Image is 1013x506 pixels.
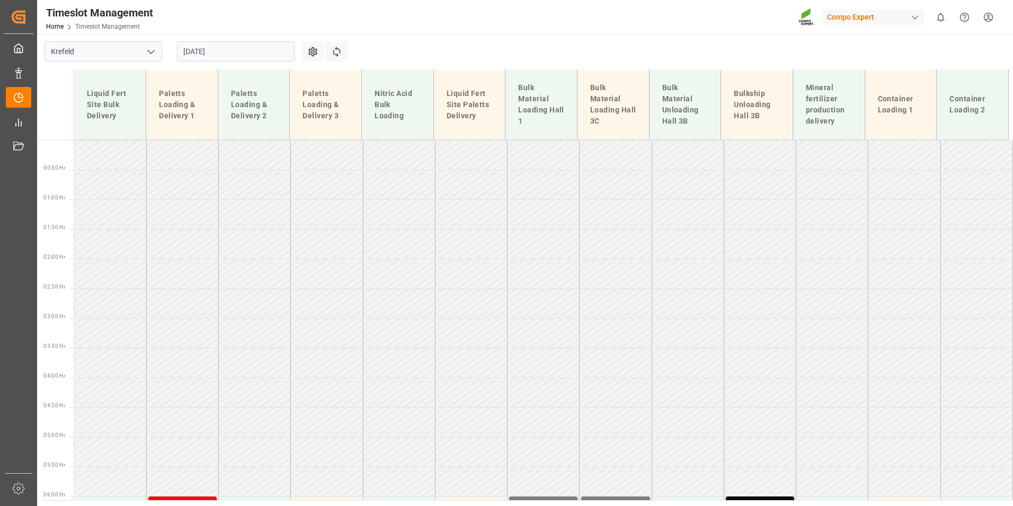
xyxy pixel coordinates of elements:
div: Liquid Fert Site Paletts Delivery [442,84,497,126]
span: 01:00 Hr [43,195,65,200]
button: Compo Expert [823,7,929,27]
a: Home [46,23,64,30]
span: 02:30 Hr [43,284,65,290]
div: Paletts Loading & Delivery 3 [298,84,353,126]
button: Help Center [953,5,976,29]
div: Container Loading 2 [945,89,1000,120]
img: Screenshot%202023-09-29%20at%2010.02.21.png_1712312052.png [798,8,815,27]
span: 03:30 Hr [43,343,65,349]
span: 01:30 Hr [43,224,65,230]
span: 02:00 Hr [43,254,65,260]
input: Type to search/select [45,41,162,62]
div: Liquid Fert Site Bulk Delivery [83,84,137,126]
div: Bulk Material Loading Hall 3C [586,78,641,131]
span: 04:00 Hr [43,373,65,379]
div: Bulk Material Loading Hall 1 [514,78,568,131]
div: Nitric Acid Bulk Loading [370,84,425,126]
div: Bulkship Unloading Hall 3B [730,84,784,126]
div: Timeslot Management [46,5,153,21]
div: Mineral fertilizer production delivery [802,78,856,131]
button: open menu [143,43,158,60]
div: Compo Expert [823,10,925,25]
div: Bulk Material Unloading Hall 3B [658,78,713,131]
span: 06:00 Hr [43,492,65,498]
div: Paletts Loading & Delivery 1 [155,84,209,126]
input: DD.MM.YYYY [177,41,295,62]
span: 00:30 Hr [43,165,65,171]
span: 05:30 Hr [43,462,65,468]
div: Paletts Loading & Delivery 2 [227,84,281,126]
span: 04:30 Hr [43,403,65,408]
div: Container Loading 1 [874,89,928,120]
span: 03:00 Hr [43,313,65,319]
button: show 0 new notifications [929,5,953,29]
span: 05:00 Hr [43,432,65,438]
